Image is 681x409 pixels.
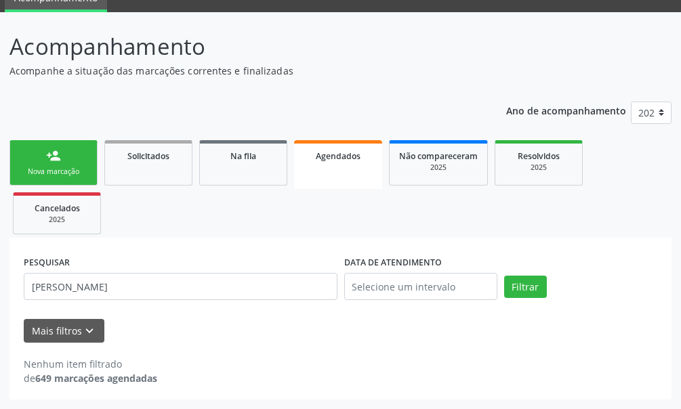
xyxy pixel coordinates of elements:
[24,319,104,343] button: Mais filtroskeyboard_arrow_down
[23,215,91,225] div: 2025
[24,357,157,371] div: Nenhum item filtrado
[230,150,256,162] span: Na fila
[20,167,87,177] div: Nova marcação
[316,150,360,162] span: Agendados
[505,163,573,173] div: 2025
[127,150,169,162] span: Solicitados
[506,102,626,119] p: Ano de acompanhamento
[24,371,157,385] div: de
[35,372,157,385] strong: 649 marcações agendadas
[399,150,478,162] span: Não compareceram
[9,30,473,64] p: Acompanhamento
[518,150,560,162] span: Resolvidos
[24,252,70,273] label: PESQUISAR
[82,324,97,339] i: keyboard_arrow_down
[46,148,61,163] div: person_add
[35,202,80,214] span: Cancelados
[344,252,442,273] label: DATA DE ATENDIMENTO
[24,273,337,300] input: Nome, CNS
[399,163,478,173] div: 2025
[344,273,497,300] input: Selecione um intervalo
[9,64,473,78] p: Acompanhe a situação das marcações correntes e finalizadas
[504,276,547,299] button: Filtrar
